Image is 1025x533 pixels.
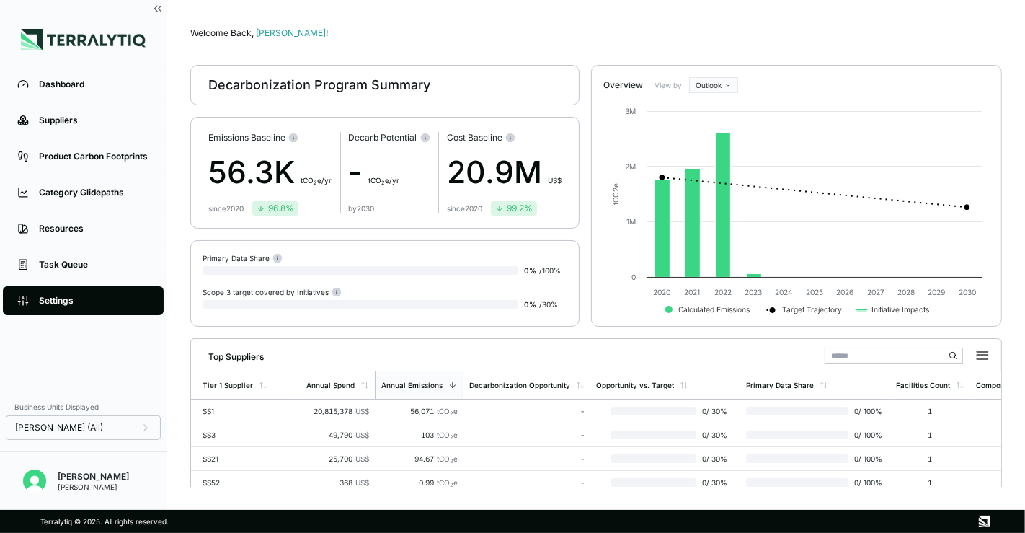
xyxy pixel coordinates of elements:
[450,410,453,417] sub: 2
[23,470,46,493] img: Mridul Gupta
[782,305,842,314] text: Target Trajectory
[15,422,103,433] span: [PERSON_NAME] (All)
[306,478,369,487] div: 368
[848,431,884,439] span: 0 / 100 %
[203,252,283,263] div: Primary Data Share
[524,266,536,275] span: 0 %
[437,454,458,463] span: tCO e
[381,407,458,415] div: 56,071
[469,478,585,487] div: -
[539,266,561,275] span: / 100 %
[696,407,735,415] span: 0 / 30 %
[58,483,129,491] div: [PERSON_NAME]
[349,204,375,213] div: by 2030
[495,203,533,214] div: 99.2 %
[39,223,149,234] div: Resources
[469,454,585,463] div: -
[603,79,643,91] div: Overview
[381,478,458,487] div: 0.99
[208,132,332,144] div: Emissions Baseline
[314,180,317,186] sub: 2
[355,407,369,415] span: US$
[6,398,161,415] div: Business Units Displayed
[190,27,1002,39] div: Welcome Back,
[653,288,670,296] text: 2020
[21,29,146,50] img: Logo
[631,273,636,281] text: 0
[896,454,964,463] div: 1
[447,204,482,213] div: since 2020
[306,407,369,415] div: 20,815,378
[685,288,701,296] text: 2021
[197,345,264,363] div: Top Suppliers
[39,187,149,198] div: Category Glidepaths
[306,431,369,439] div: 49,790
[257,203,294,214] div: 96.8 %
[203,381,253,389] div: Tier 1 Supplier
[745,288,762,296] text: 2023
[256,27,328,38] span: [PERSON_NAME]
[355,431,369,439] span: US$
[369,176,400,185] span: t CO e/yr
[39,259,149,270] div: Task Queue
[203,286,342,297] div: Scope 3 target covered by Initiatives
[746,381,814,389] div: Primary Data Share
[355,478,369,487] span: US$
[612,183,621,205] text: tCO e
[437,478,458,487] span: tCO e
[871,305,929,314] text: Initiative Impacts
[349,149,430,195] div: -
[524,300,536,309] span: 0 %
[806,288,823,296] text: 2025
[381,431,458,439] div: 103
[450,458,453,464] sub: 2
[208,149,332,195] div: 56.3K
[203,431,295,439] div: SS3
[208,204,244,213] div: since 2020
[626,217,636,226] text: 1M
[58,471,129,483] div: [PERSON_NAME]
[381,381,443,389] div: Annual Emissions
[612,188,621,192] tspan: 2
[447,149,562,195] div: 20.9M
[17,464,52,498] button: Open user button
[301,176,332,185] span: t CO e/yr
[39,115,149,126] div: Suppliers
[625,107,636,115] text: 3M
[306,381,355,389] div: Annual Spend
[39,79,149,90] div: Dashboard
[896,407,964,415] div: 1
[469,381,570,389] div: Decarbonization Opportunity
[548,176,562,185] span: US$
[655,81,683,89] label: View by
[450,482,453,488] sub: 2
[450,434,453,441] sub: 2
[678,305,750,314] text: Calculated Emissions
[203,478,295,487] div: SS52
[896,478,964,487] div: 1
[625,162,636,171] text: 2M
[696,431,735,439] span: 0 / 30 %
[848,478,884,487] span: 0 / 100 %
[39,151,149,162] div: Product Carbon Footprints
[326,27,328,38] span: !
[775,288,793,296] text: 2024
[959,288,976,296] text: 2030
[469,431,585,439] div: -
[928,288,945,296] text: 2029
[596,381,674,389] div: Opportunity vs. Target
[836,288,853,296] text: 2026
[848,407,884,415] span: 0 / 100 %
[848,454,884,463] span: 0 / 100 %
[469,407,585,415] div: -
[437,407,458,415] span: tCO e
[897,288,915,296] text: 2028
[437,431,458,439] span: tCO e
[896,431,964,439] div: 1
[349,132,430,144] div: Decarb Potential
[696,478,735,487] span: 0 / 30 %
[696,454,735,463] span: 0 / 30 %
[447,132,562,144] div: Cost Baseline
[539,300,558,309] span: / 30 %
[896,381,950,389] div: Facilities Count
